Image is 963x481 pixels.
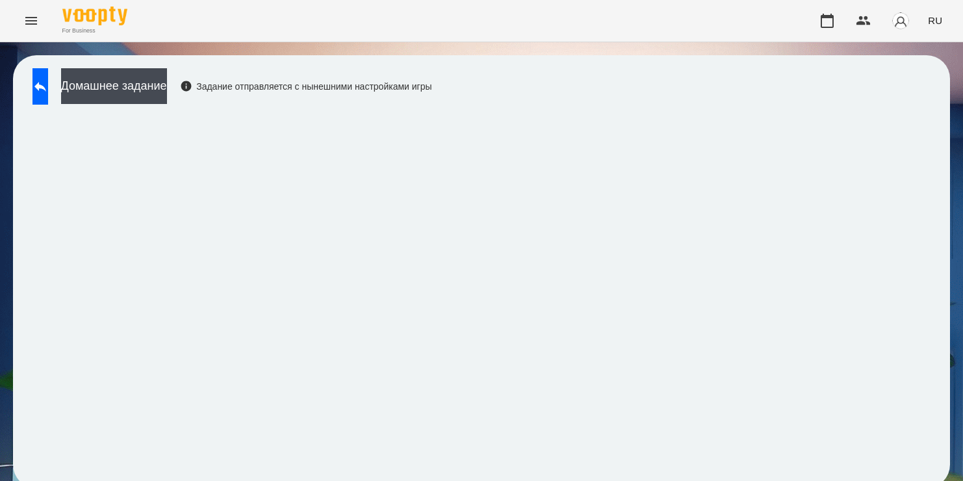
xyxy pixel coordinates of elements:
[923,8,947,32] button: RU
[62,27,127,35] span: For Business
[892,12,910,30] img: avatar_s.png
[61,68,167,104] button: Домашнее задание
[180,80,432,93] div: Задание отправляется с нынешними настройками игры
[62,6,127,25] img: Voopty Logo
[16,5,47,36] button: Menu
[928,14,942,27] span: RU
